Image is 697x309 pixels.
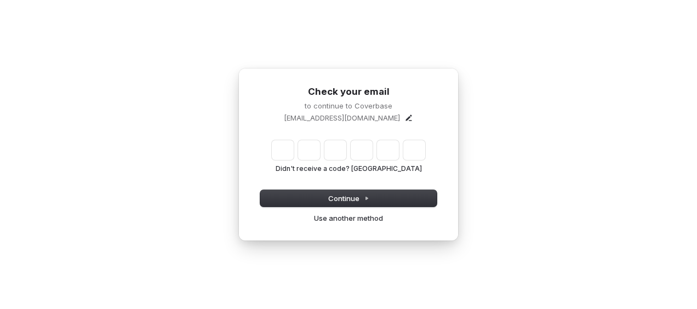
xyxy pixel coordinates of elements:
[260,85,437,99] h1: Check your email
[314,213,383,223] a: Use another method
[260,190,437,207] button: Continue
[276,164,422,173] button: Didn't receive a code? [GEOGRAPHIC_DATA]
[328,193,369,203] span: Continue
[284,113,400,123] p: [EMAIL_ADDRESS][DOMAIN_NAME]
[404,113,413,122] button: Edit
[272,140,447,160] input: Enter verification code
[260,101,437,111] p: to continue to Coverbase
